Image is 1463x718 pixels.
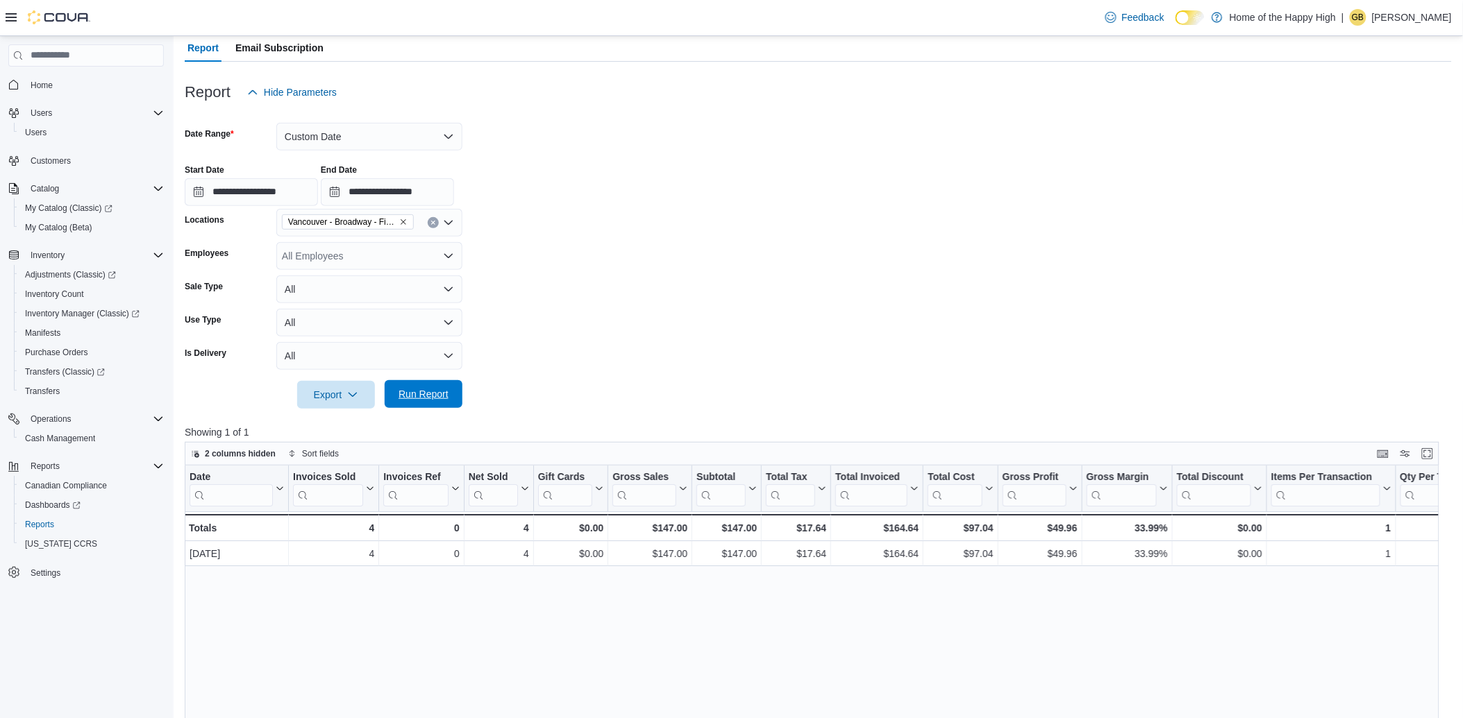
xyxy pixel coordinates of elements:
div: $164.64 [835,545,919,562]
span: Reports [25,519,54,530]
div: Gift Cards [538,470,593,484]
a: Transfers [19,383,65,400]
div: $0.00 [1177,545,1262,562]
span: Inventory Manager (Classic) [19,305,164,322]
span: Reports [31,461,60,472]
button: Settings [3,562,169,582]
div: Items Per Transaction [1271,470,1380,506]
div: Gross Profit [1003,470,1067,484]
button: Catalog [25,180,65,197]
button: Reports [14,515,169,534]
div: Total Invoiced [835,470,908,484]
div: $49.96 [1003,545,1078,562]
button: 2 columns hidden [185,445,281,462]
div: Subtotal [696,470,746,506]
button: Operations [3,409,169,429]
nav: Complex example [8,69,164,619]
button: Reports [25,458,65,475]
p: | [1341,9,1344,26]
button: Inventory Count [14,284,169,304]
a: Inventory Manager (Classic) [14,304,169,323]
a: [US_STATE] CCRS [19,536,103,552]
div: Total Cost [928,470,982,506]
a: Purchase Orders [19,344,94,361]
span: Customers [31,155,71,166]
button: Gross Profit [1003,470,1078,506]
span: Transfers (Classic) [25,366,105,377]
span: Inventory Count [19,286,164,302]
div: Total Cost [928,470,982,484]
button: Gift Cards [538,470,604,506]
span: Catalog [31,183,59,194]
button: Invoices Ref [383,470,459,506]
a: Cash Management [19,430,101,447]
div: Gross Margin [1087,470,1157,484]
div: Total Discount [1177,470,1251,506]
a: My Catalog (Classic) [19,200,118,216]
div: $147.00 [696,545,757,562]
button: Catalog [3,179,169,198]
div: Total Tax [766,470,815,484]
span: Feedback [1122,10,1164,24]
span: Export [306,381,367,409]
button: Cash Management [14,429,169,448]
button: Enter fullscreen [1419,445,1436,462]
span: Purchase Orders [19,344,164,361]
div: $49.96 [1003,520,1078,536]
a: My Catalog (Classic) [14,198,169,218]
div: $17.64 [766,520,826,536]
button: Keyboard shortcuts [1375,445,1391,462]
button: Purchase Orders [14,343,169,362]
div: 0 [383,545,459,562]
span: Cash Management [25,433,95,444]
div: Giovanna Barros [1350,9,1366,26]
button: Transfers [14,382,169,401]
span: Reports [19,516,164,533]
span: Settings [25,563,164,581]
span: Sort fields [302,448,339,459]
button: Inventory [25,247,70,264]
span: Users [19,124,164,141]
label: Start Date [185,164,224,176]
button: All [276,309,462,336]
div: $97.04 [928,520,993,536]
span: Customers [25,152,164,169]
div: Gross Margin [1087,470,1157,506]
div: $164.64 [835,520,919,536]
div: $17.64 [766,545,826,562]
div: Net Sold [469,470,518,506]
span: Operations [31,413,72,425]
button: Reports [3,456,169,476]
button: Canadian Compliance [14,476,169,495]
span: Canadian Compliance [25,480,107,491]
button: Custom Date [276,123,462,151]
span: Inventory [31,250,65,261]
span: Hide Parameters [264,85,337,99]
div: 4 [293,520,374,536]
span: Home [25,76,164,94]
a: Reports [19,516,60,533]
div: 0 [383,520,459,536]
span: Manifests [25,327,60,339]
div: 33.99% [1087,545,1168,562]
span: GB [1352,9,1364,26]
button: Total Discount [1177,470,1262,506]
button: Subtotal [696,470,757,506]
div: $0.00 [538,520,604,536]
button: Operations [25,411,77,427]
button: Gross Margin [1087,470,1168,506]
span: Users [25,105,164,121]
div: Date [190,470,273,484]
span: Transfers [19,383,164,400]
button: Open list of options [443,250,454,262]
span: My Catalog (Classic) [25,203,112,214]
span: Run Report [399,387,449,401]
a: My Catalog (Beta) [19,219,98,236]
button: Items Per Transaction [1271,470,1391,506]
div: Gift Card Sales [538,470,593,506]
div: $147.00 [612,545,687,562]
span: Inventory Count [25,289,84,300]
div: Total Tax [766,470,815,506]
div: 33.99% [1087,520,1168,536]
a: Transfers (Classic) [19,364,110,380]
